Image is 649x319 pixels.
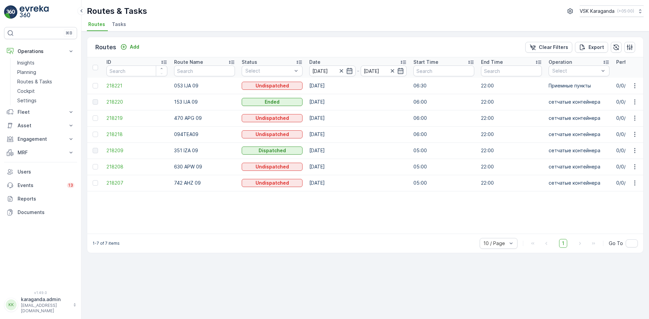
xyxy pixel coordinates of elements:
div: KK [6,299,17,310]
button: Operations [4,45,77,58]
td: 470 APG 09 [171,110,238,126]
div: Toggle Row Selected [93,83,98,88]
p: Add [130,44,139,50]
button: Fleet [4,105,77,119]
p: ID [106,59,111,65]
span: Tasks [112,21,126,28]
td: сетчатыe контейнера [545,142,613,159]
td: 05:00 [410,175,478,191]
span: Go To [609,240,623,247]
td: 06:00 [410,94,478,110]
span: 218218 [106,131,167,138]
p: Routes [95,43,116,52]
p: Operations [18,48,64,55]
p: VSK Karaganda [580,8,615,15]
td: [DATE] [306,110,410,126]
a: 218220 [106,99,167,105]
div: Toggle Row Selected [93,180,98,186]
p: Export [588,44,604,51]
p: End Time [481,59,503,65]
td: 22:00 [478,110,545,126]
td: 153 IJA 09 [171,94,238,110]
input: Search [481,65,542,76]
td: [DATE] [306,159,410,175]
div: Toggle Row Selected [93,99,98,105]
td: 22:00 [478,78,545,94]
a: 218208 [106,163,167,170]
p: Route Name [174,59,203,65]
a: Planning [15,68,77,77]
p: 13 [68,183,73,188]
p: Undispatched [256,180,289,186]
button: Export [575,42,608,53]
td: 05:00 [410,142,478,159]
p: Clear Filters [539,44,568,51]
td: 351 IZA 09 [171,142,238,159]
p: Users [18,168,74,175]
p: Undispatched [256,163,289,170]
p: Select [245,68,292,74]
p: Fleet [18,109,64,115]
td: сетчатыe контейнера [545,126,613,142]
p: Settings [17,97,37,104]
button: KKkaraganda.admin[EMAIL_ADDRESS][DOMAIN_NAME] [4,296,77,314]
p: Routes & Tasks [17,78,52,85]
td: 094TEA09 [171,126,238,142]
a: 218207 [106,180,167,186]
td: 22:00 [478,159,545,175]
p: Undispatched [256,115,289,122]
p: [EMAIL_ADDRESS][DOMAIN_NAME] [21,303,70,314]
p: Events [18,182,63,189]
button: Dispatched [242,147,303,155]
a: Reports [4,192,77,206]
p: ⌘B [66,30,72,36]
button: Undispatched [242,114,303,122]
td: [DATE] [306,126,410,142]
span: Routes [88,21,105,28]
button: Ended [242,98,303,106]
button: Add [118,43,142,51]
p: 1-7 of 7 items [93,241,120,246]
a: Documents [4,206,77,219]
button: Undispatched [242,179,303,187]
img: logo [4,5,18,19]
a: Routes & Tasks [15,77,77,86]
td: сетчатыe контейнера [545,159,613,175]
p: Operation [549,59,572,65]
p: Cockpit [17,88,35,95]
td: 06:30 [410,78,478,94]
button: Undispatched [242,130,303,138]
td: 742 AHZ 09 [171,175,238,191]
td: 630 APW 09 [171,159,238,175]
button: VSK Karaganda(+05:00) [580,5,644,17]
input: Search [413,65,474,76]
input: dd/mm/yyyy [361,65,407,76]
span: 1 [559,239,567,248]
a: Events13 [4,179,77,192]
div: Toggle Row Selected [93,164,98,169]
td: 22:00 [478,126,545,142]
a: Settings [15,96,77,105]
p: Status [242,59,257,65]
a: 218219 [106,115,167,122]
img: logo_light-DOdMpM7g.png [20,5,49,19]
td: 22:00 [478,142,545,159]
td: [DATE] [306,175,410,191]
div: Toggle Row Selected [93,132,98,137]
p: Routes & Tasks [87,6,147,17]
td: Приемные пункты [545,78,613,94]
input: Search [106,65,167,76]
p: Ended [265,99,280,105]
p: karaganda.admin [21,296,70,303]
a: Users [4,165,77,179]
p: Documents [18,209,74,216]
p: Date [309,59,320,65]
button: Undispatched [242,82,303,90]
td: 06:00 [410,110,478,126]
p: ( +05:00 ) [617,8,634,14]
button: Undispatched [242,163,303,171]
